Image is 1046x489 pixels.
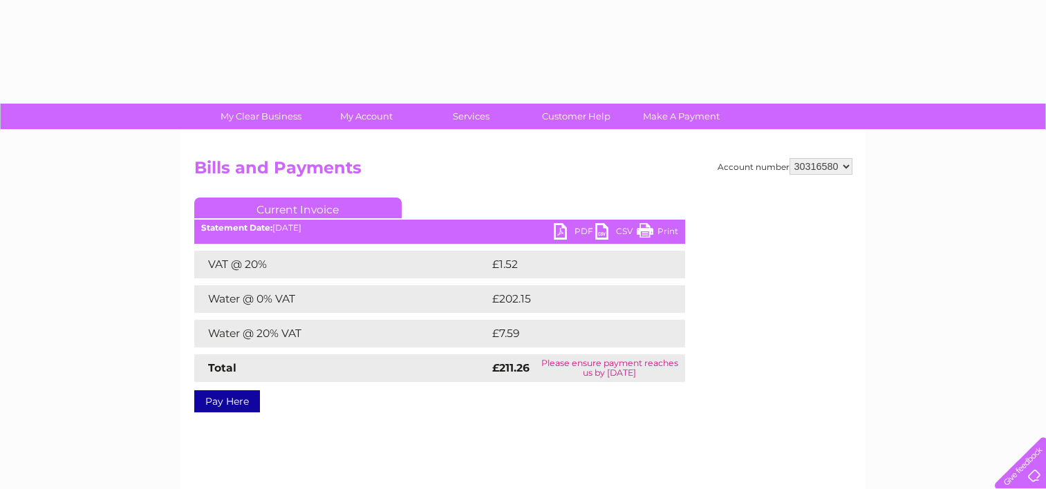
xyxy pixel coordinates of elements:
[194,390,260,412] a: Pay Here
[194,198,402,218] a: Current Invoice
[718,158,852,175] div: Account number
[194,251,489,278] td: VAT @ 20%
[208,361,236,374] strong: Total
[201,222,272,233] b: Statement Date:
[194,320,489,347] td: Water @ 20% VAT
[414,104,528,129] a: Services
[309,104,423,129] a: My Account
[194,158,852,184] h2: Bills and Payments
[204,104,318,129] a: My Clear Business
[637,223,678,243] a: Print
[519,104,633,129] a: Customer Help
[489,320,653,347] td: £7.59
[624,104,738,129] a: Make A Payment
[534,354,684,382] td: Please ensure payment reaches us by [DATE]
[554,223,595,243] a: PDF
[489,251,651,278] td: £1.52
[595,223,637,243] a: CSV
[194,285,489,313] td: Water @ 0% VAT
[492,361,530,374] strong: £211.26
[194,223,685,233] div: [DATE]
[489,285,660,313] td: £202.15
